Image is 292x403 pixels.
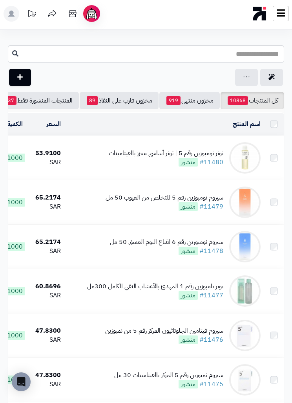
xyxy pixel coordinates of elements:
[87,96,98,105] span: 89
[229,142,261,174] img: تونر نومبوزين رقم 5 | تونر أساسي معزز بالفيتامينات
[109,149,223,158] div: تونر نومبوزين رقم 5 | تونر أساسي معزز بالفيتامينات
[5,154,25,162] span: 1000
[229,364,261,396] img: سيروم نمبوزين رقم 5 المركز بالفيتامينات 30 مل
[253,5,266,22] img: logo-mobile.png
[5,331,25,340] span: 1000
[31,371,61,380] div: 47.8300
[179,335,198,344] span: منشور
[229,275,261,307] img: تونر نامبوزين رقم 1 المهدئ بالأعشاب النقي الكامل 300مل
[233,119,261,129] a: اسم المنتج
[22,6,42,24] a: تحديثات المنصة
[199,291,223,300] a: #11477
[87,282,223,291] div: تونر نامبوزين رقم 1 المهدئ بالأعشاب النقي الكامل 300مل
[7,119,23,129] a: الكمية
[179,380,198,388] span: منشور
[199,335,223,344] a: #11476
[12,372,31,391] div: Open Intercom Messenger
[46,119,61,129] a: السعر
[110,238,223,247] div: سيروم نومبوزين رقم 6 لقناع النوم العميق 50 مل
[228,96,248,105] span: 10868
[31,193,61,202] div: 65.2174
[31,247,61,256] div: SAR
[114,371,223,380] div: سيروم نمبوزين رقم 5 المركز بالفيتامينات 30 مل
[179,158,198,167] span: منشور
[80,92,159,109] a: مخزون قارب على النفاذ89
[159,92,220,109] a: مخزون منتهي919
[5,198,25,207] span: 1000
[229,320,261,351] img: سيروم فيتامين الجلوتاثيون المركز رقم 5 من نمبوزين
[179,291,198,300] span: منشور
[31,291,61,300] div: SAR
[31,238,61,247] div: 65.2174
[105,326,223,335] div: سيروم فيتامين الجلوتاثيون المركز رقم 5 من نمبوزين
[31,326,61,335] div: 47.8300
[199,202,223,211] a: #11479
[5,287,25,295] span: 1000
[31,202,61,211] div: SAR
[106,193,223,202] div: سيروم نومبوزين رقم 5 للتخلص من العيوب 50 مل
[166,96,181,105] span: 919
[229,187,261,218] img: سيروم نومبوزين رقم 5 للتخلص من العيوب 50 مل
[199,158,223,167] a: #11480
[179,202,198,211] span: منشور
[31,380,61,389] div: SAR
[31,335,61,344] div: SAR
[221,92,284,109] a: كل المنتجات10868
[31,158,61,167] div: SAR
[85,7,99,20] img: ai-face.png
[229,231,261,262] img: سيروم نومبوزين رقم 6 لقناع النوم العميق 50 مل
[179,247,198,255] span: منشور
[199,246,223,256] a: #11478
[31,149,61,158] div: 53.9100
[199,379,223,389] a: #11475
[31,282,61,291] div: 60.8696
[5,242,25,251] span: 1000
